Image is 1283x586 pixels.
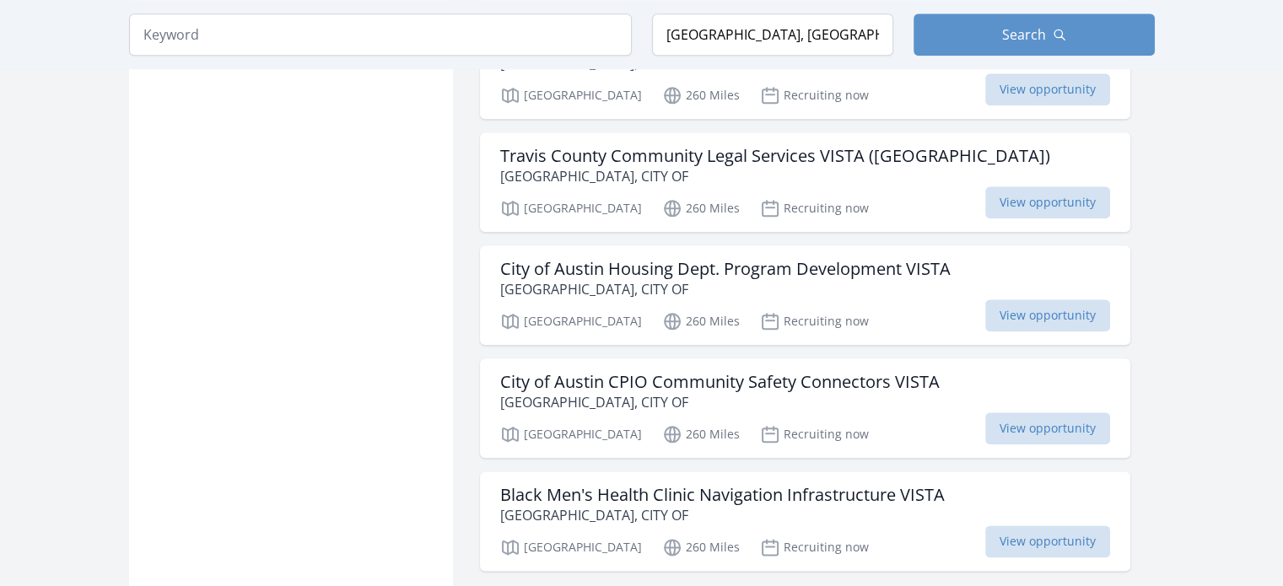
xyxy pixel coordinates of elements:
p: Recruiting now [760,311,869,331]
span: Search [1002,24,1046,45]
p: Recruiting now [760,85,869,105]
p: [GEOGRAPHIC_DATA] [500,85,642,105]
p: 260 Miles [662,424,740,444]
p: [GEOGRAPHIC_DATA], CITY OF [500,166,1050,186]
h3: Travis County Community Legal Services VISTA ([GEOGRAPHIC_DATA]) [500,146,1050,166]
button: Search [914,13,1155,56]
h3: City of Austin CPIO Community Safety Connectors VISTA [500,372,940,392]
p: Recruiting now [760,537,869,557]
span: View opportunity [985,299,1110,331]
p: [GEOGRAPHIC_DATA], CITY OF [500,392,940,412]
a: [PERSON_NAME] Foundation Volunteer Systems VISTA ([GEOGRAPHIC_DATA]) [GEOGRAPHIC_DATA], CITY OF [... [480,19,1130,119]
p: Recruiting now [760,424,869,444]
a: Black Men's Health Clinic Navigation Infrastructure VISTA [GEOGRAPHIC_DATA], CITY OF [GEOGRAPHIC_... [480,471,1130,571]
p: [GEOGRAPHIC_DATA], CITY OF [500,279,951,299]
input: Keyword [129,13,632,56]
p: Recruiting now [760,198,869,218]
span: View opportunity [985,525,1110,557]
a: City of Austin Housing Dept. Program Development VISTA [GEOGRAPHIC_DATA], CITY OF [GEOGRAPHIC_DAT... [480,245,1130,345]
p: [GEOGRAPHIC_DATA] [500,198,642,218]
span: View opportunity [985,412,1110,444]
p: 260 Miles [662,537,740,557]
input: Location [652,13,893,56]
span: View opportunity [985,186,1110,218]
h3: Black Men's Health Clinic Navigation Infrastructure VISTA [500,485,945,505]
p: 260 Miles [662,198,740,218]
p: [GEOGRAPHIC_DATA], CITY OF [500,505,945,525]
h3: City of Austin Housing Dept. Program Development VISTA [500,259,951,279]
a: City of Austin CPIO Community Safety Connectors VISTA [GEOGRAPHIC_DATA], CITY OF [GEOGRAPHIC_DATA... [480,358,1130,458]
p: 260 Miles [662,85,740,105]
p: [GEOGRAPHIC_DATA] [500,311,642,331]
span: View opportunity [985,73,1110,105]
p: [GEOGRAPHIC_DATA] [500,424,642,444]
a: Travis County Community Legal Services VISTA ([GEOGRAPHIC_DATA]) [GEOGRAPHIC_DATA], CITY OF [GEOG... [480,132,1130,232]
p: 260 Miles [662,311,740,331]
p: [GEOGRAPHIC_DATA] [500,537,642,557]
